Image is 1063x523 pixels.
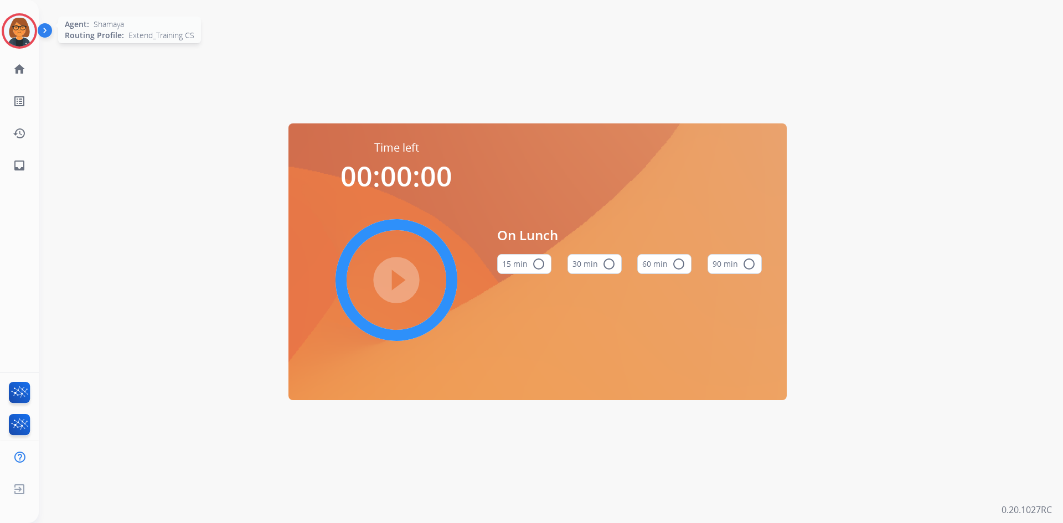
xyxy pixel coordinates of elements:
[4,15,35,46] img: avatar
[340,157,452,195] span: 00:00:00
[374,140,419,156] span: Time left
[637,254,692,274] button: 60 min
[497,254,551,274] button: 15 min
[602,257,616,271] mat-icon: radio_button_unchecked
[742,257,756,271] mat-icon: radio_button_unchecked
[708,254,762,274] button: 90 min
[497,225,762,245] span: On Lunch
[13,95,26,108] mat-icon: list_alt
[128,30,194,41] span: Extend_Training CS
[65,19,89,30] span: Agent:
[13,159,26,172] mat-icon: inbox
[13,127,26,140] mat-icon: history
[13,63,26,76] mat-icon: home
[532,257,545,271] mat-icon: radio_button_unchecked
[94,19,124,30] span: Shamaya
[1002,503,1052,516] p: 0.20.1027RC
[65,30,124,41] span: Routing Profile:
[672,257,685,271] mat-icon: radio_button_unchecked
[567,254,622,274] button: 30 min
